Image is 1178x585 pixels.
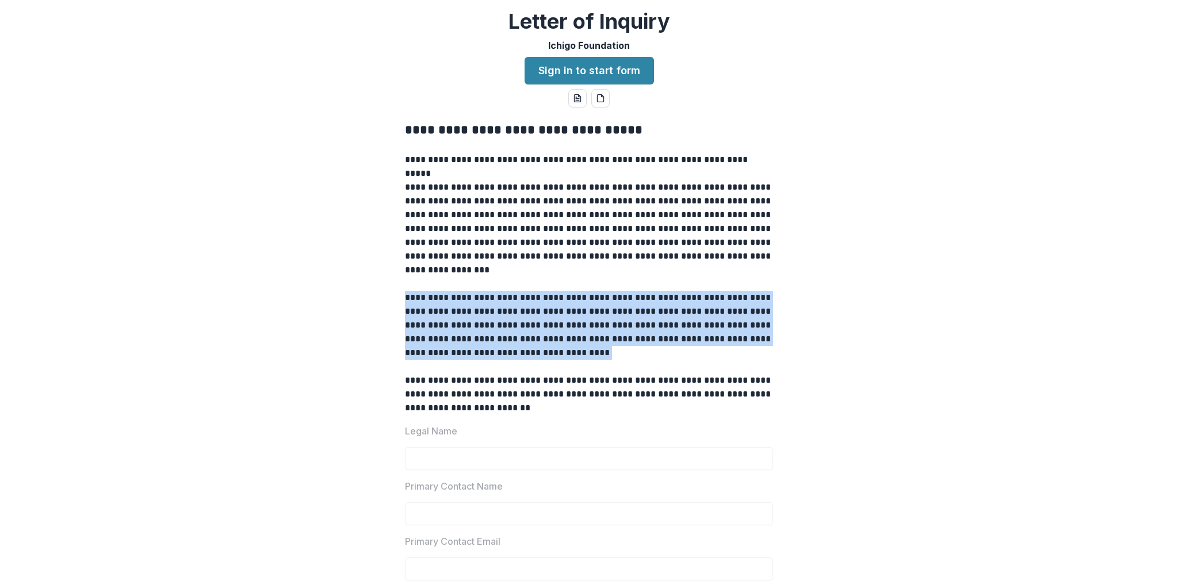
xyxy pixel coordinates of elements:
button: pdf-download [591,89,610,107]
p: Legal Name [405,424,457,438]
h2: Letter of Inquiry [508,9,670,34]
button: word-download [568,89,587,107]
p: Ichigo Foundation [548,39,630,52]
a: Sign in to start form [525,57,654,84]
p: Primary Contact Name [405,479,503,493]
p: Primary Contact Email [405,534,500,548]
